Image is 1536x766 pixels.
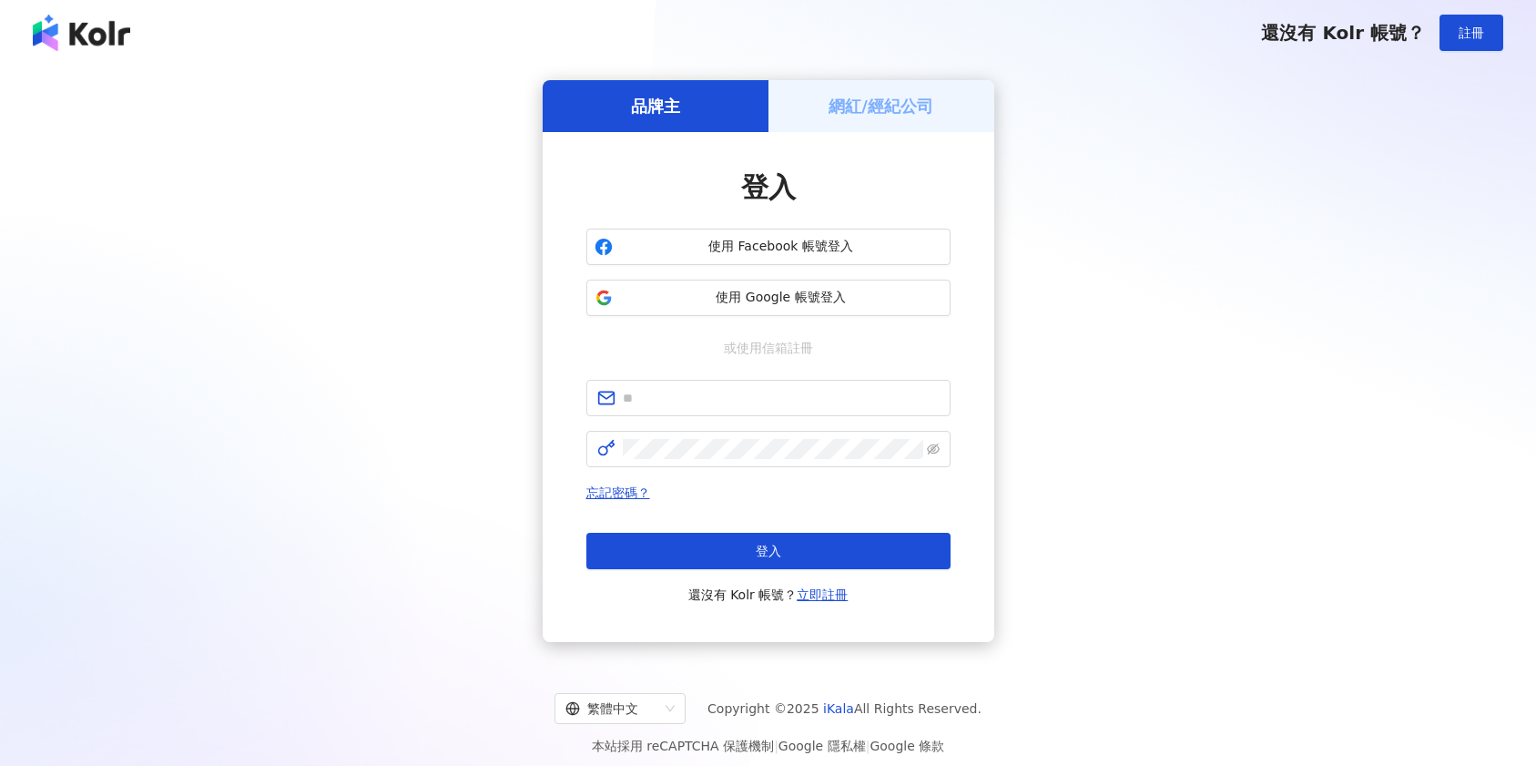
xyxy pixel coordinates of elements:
button: 使用 Facebook 帳號登入 [586,229,951,265]
span: eye-invisible [927,443,940,455]
h5: 網紅/經紀公司 [829,95,933,117]
img: logo [33,15,130,51]
a: 立即註冊 [797,587,848,602]
span: 還沒有 Kolr 帳號？ [688,584,849,606]
span: 本站採用 reCAPTCHA 保護機制 [592,735,944,757]
a: Google 條款 [870,739,944,753]
span: 登入 [741,171,796,203]
span: 使用 Facebook 帳號登入 [620,238,942,256]
span: | [866,739,870,753]
div: 繁體中文 [565,694,658,723]
span: 還沒有 Kolr 帳號？ [1261,22,1425,44]
a: 忘記密碼？ [586,485,650,500]
span: | [774,739,778,753]
span: 登入 [756,544,781,558]
span: 註冊 [1459,26,1484,40]
button: 使用 Google 帳號登入 [586,280,951,316]
h5: 品牌主 [631,95,680,117]
span: 使用 Google 帳號登入 [620,289,942,307]
button: 登入 [586,533,951,569]
a: Google 隱私權 [778,739,866,753]
span: 或使用信箱註冊 [711,338,826,358]
button: 註冊 [1439,15,1503,51]
span: Copyright © 2025 All Rights Reserved. [707,698,982,720]
a: iKala [823,701,854,716]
